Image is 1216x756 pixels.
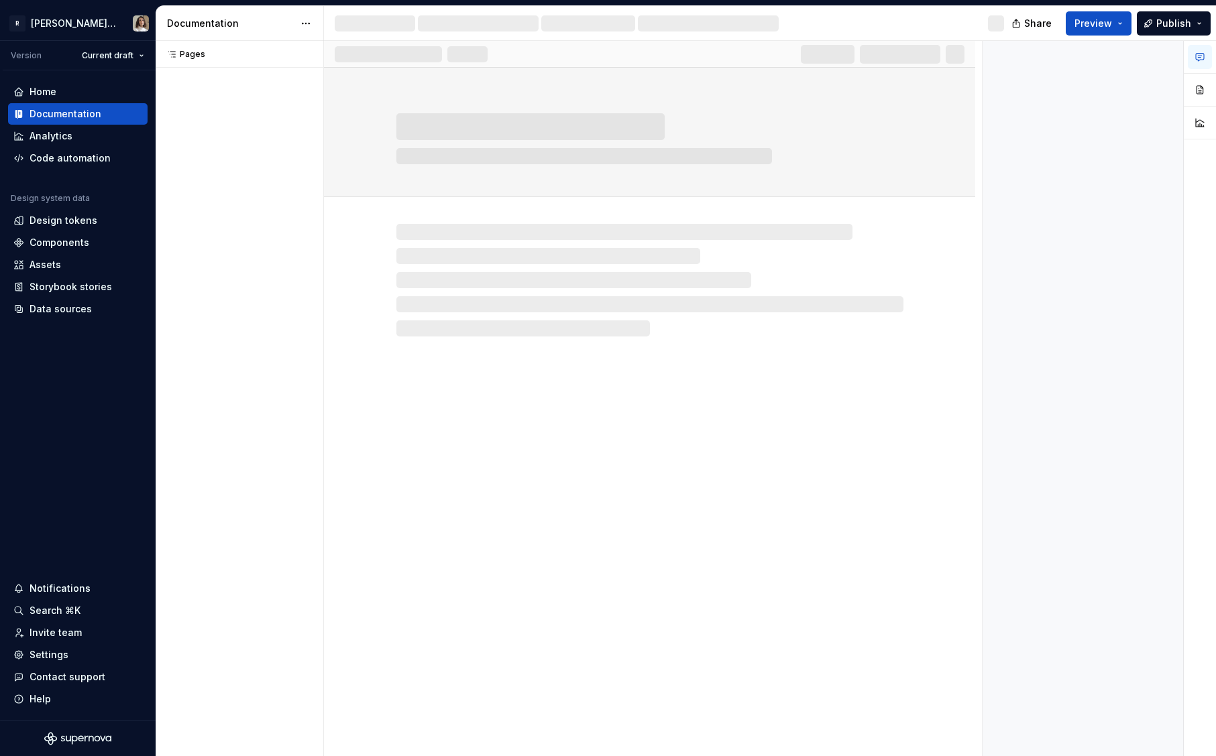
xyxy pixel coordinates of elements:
div: Design system data [11,193,90,204]
div: Invite team [30,626,82,639]
div: Home [30,85,56,99]
span: Publish [1156,17,1191,30]
div: Settings [30,648,68,661]
a: Design tokens [8,210,148,231]
div: Search ⌘K [30,604,80,617]
div: Design tokens [30,214,97,227]
button: Notifications [8,578,148,599]
a: Home [8,81,148,103]
a: Invite team [8,622,148,643]
a: Components [8,232,148,253]
a: Documentation [8,103,148,125]
button: Share [1005,11,1060,36]
span: Preview [1074,17,1112,30]
div: Pages [161,49,205,60]
span: Share [1024,17,1052,30]
div: Documentation [167,17,294,30]
button: Contact support [8,666,148,688]
div: Contact support [30,670,105,684]
div: Code automation [30,151,111,165]
div: R [9,15,25,31]
div: Notifications [30,582,91,595]
a: Code automation [8,147,148,169]
div: Version [11,50,42,61]
a: Assets [8,254,148,275]
img: Sandrina pereira [133,15,149,31]
button: Publish [1137,11,1211,36]
div: Documentation [30,107,101,121]
div: [PERSON_NAME]: Zeroheight import [31,17,117,30]
button: Current draft [76,46,150,65]
button: Search ⌘K [8,600,148,621]
button: Help [8,688,148,710]
div: Help [30,692,51,706]
div: Storybook stories [30,280,112,294]
div: Data sources [30,302,92,316]
span: Current draft [82,50,133,61]
button: R[PERSON_NAME]: Zeroheight importSandrina pereira [3,9,153,38]
div: Assets [30,258,61,271]
a: Analytics [8,125,148,147]
div: Analytics [30,129,72,143]
a: Settings [8,644,148,666]
a: Data sources [8,298,148,320]
a: Storybook stories [8,276,148,298]
svg: Supernova Logo [44,732,111,745]
button: Preview [1066,11,1131,36]
div: Components [30,236,89,249]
